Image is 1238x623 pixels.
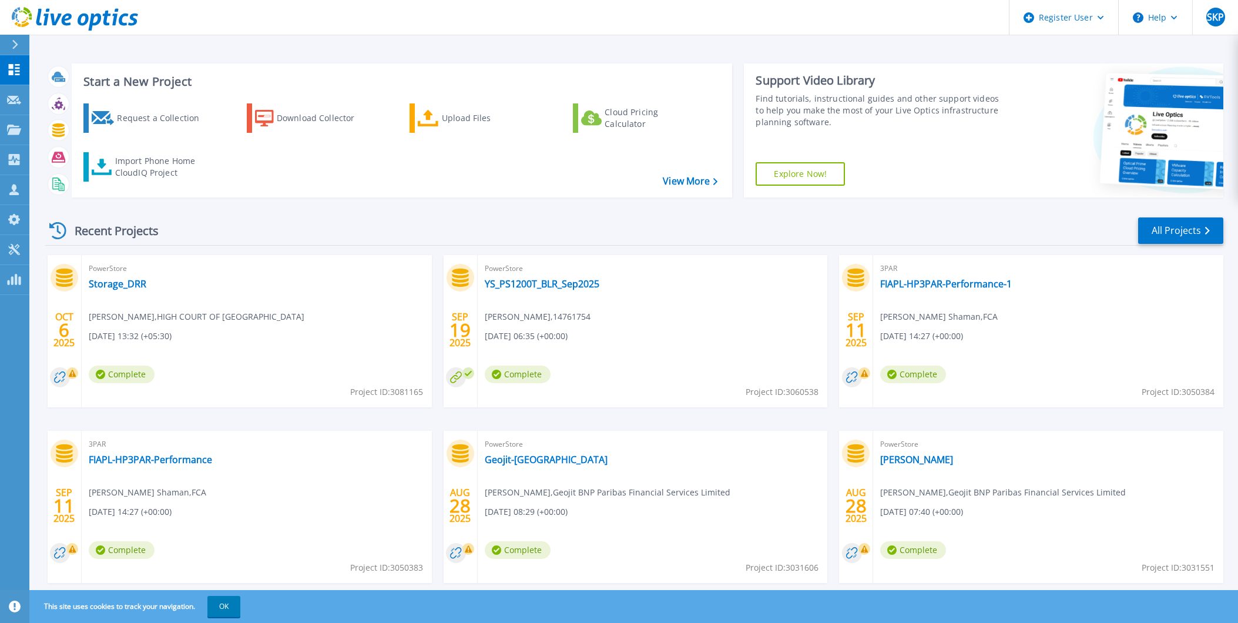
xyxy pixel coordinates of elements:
a: Cloud Pricing Calculator [573,103,704,133]
span: Complete [485,366,551,383]
span: Project ID: 3031606 [746,561,818,574]
a: Request a Collection [83,103,214,133]
span: Project ID: 3050384 [1142,386,1214,398]
span: Complete [89,366,155,383]
span: [DATE] 08:29 (+00:00) [485,505,568,518]
div: Find tutorials, instructional guides and other support videos to help you make the most of your L... [756,93,1001,128]
div: AUG 2025 [845,484,867,527]
span: Project ID: 3081165 [350,386,423,398]
span: [DATE] 13:32 (+05:30) [89,330,172,343]
span: PowerStore [89,262,425,275]
span: Complete [485,541,551,559]
span: SKP [1207,12,1224,22]
span: [PERSON_NAME] , 14761754 [485,310,591,323]
div: Download Collector [277,106,371,130]
div: SEP 2025 [845,309,867,351]
span: 3PAR [89,438,425,451]
a: View More [663,176,717,187]
div: AUG 2025 [449,484,471,527]
span: PowerStore [880,438,1216,451]
a: All Projects [1138,217,1223,244]
span: 6 [59,325,69,335]
span: [DATE] 14:27 (+00:00) [880,330,963,343]
span: 19 [449,325,471,335]
span: Project ID: 3031551 [1142,561,1214,574]
div: Recent Projects [45,216,175,245]
span: 11 [846,325,867,335]
a: Geojit-[GEOGRAPHIC_DATA] [485,454,608,465]
a: FIAPL-HP3PAR-Performance-1 [880,278,1012,290]
a: [PERSON_NAME] [880,454,953,465]
span: [PERSON_NAME] , Geojit BNP Paribas Financial Services Limited [485,486,730,499]
span: Complete [880,541,946,559]
span: Complete [880,366,946,383]
a: YS_PS1200T_BLR_Sep2025 [485,278,599,290]
div: Import Phone Home CloudIQ Project [115,155,207,179]
span: This site uses cookies to track your navigation. [32,596,240,617]
span: [PERSON_NAME] Shaman , FCA [880,310,998,323]
span: 3PAR [880,262,1216,275]
a: FIAPL-HP3PAR-Performance [89,454,212,465]
div: Request a Collection [117,106,211,130]
a: Upload Files [410,103,541,133]
span: 28 [449,501,471,511]
div: OCT 2025 [53,309,75,351]
div: Upload Files [442,106,536,130]
span: PowerStore [485,438,821,451]
span: [DATE] 06:35 (+00:00) [485,330,568,343]
a: Download Collector [247,103,378,133]
span: Project ID: 3060538 [746,386,818,398]
a: Storage_DRR [89,278,146,290]
span: 28 [846,501,867,511]
span: Project ID: 3050383 [350,561,423,574]
div: Support Video Library [756,73,1001,88]
span: Complete [89,541,155,559]
span: 11 [53,501,75,511]
div: SEP 2025 [53,484,75,527]
span: [PERSON_NAME] , HIGH COURT OF [GEOGRAPHIC_DATA] [89,310,304,323]
a: Explore Now! [756,162,845,186]
span: PowerStore [485,262,821,275]
span: [DATE] 07:40 (+00:00) [880,505,963,518]
h3: Start a New Project [83,75,717,88]
span: [PERSON_NAME] Shaman , FCA [89,486,206,499]
button: OK [207,596,240,617]
div: SEP 2025 [449,309,471,351]
div: Cloud Pricing Calculator [605,106,699,130]
span: [PERSON_NAME] , Geojit BNP Paribas Financial Services Limited [880,486,1126,499]
span: [DATE] 14:27 (+00:00) [89,505,172,518]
